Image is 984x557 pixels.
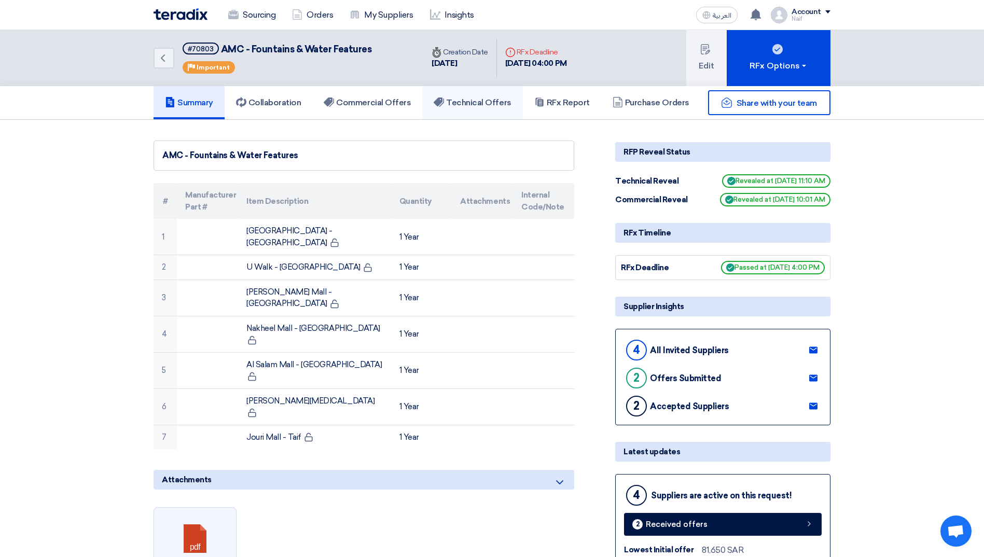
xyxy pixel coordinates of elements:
[771,7,787,23] img: profile_test.png
[505,58,567,69] div: [DATE] 04:00 PM
[432,47,488,58] div: Creation Date
[626,368,647,388] div: 2
[220,4,284,26] a: Sourcing
[177,183,238,219] th: Manufacturer Part #
[188,46,214,52] div: #70803
[238,255,391,280] td: U Walk - [GEOGRAPHIC_DATA]
[646,521,708,528] span: Received offers
[434,98,511,108] h5: Technical Offers
[221,44,372,55] span: AMC - Fountains & Water Features
[238,316,391,352] td: Nakheel Mall - [GEOGRAPHIC_DATA]
[513,183,574,219] th: Internal Code/Note
[422,4,482,26] a: Insights
[284,4,341,26] a: Orders
[154,255,177,280] td: 2
[422,86,522,119] a: Technical Offers
[722,174,830,188] span: Revealed at [DATE] 11:10 AM
[391,388,452,425] td: 1 Year
[154,316,177,352] td: 4
[154,183,177,219] th: #
[650,373,721,383] div: Offers Submitted
[621,262,699,274] div: RFx Deadline
[154,280,177,316] td: 3
[737,98,817,108] span: Share with your team
[154,86,225,119] a: Summary
[341,4,421,26] a: My Suppliers
[632,519,643,530] div: 2
[432,58,488,69] div: [DATE]
[238,425,391,449] td: Jouri Mall - Taif
[650,345,729,355] div: All Invited Suppliers
[154,388,177,425] td: 6
[238,183,391,219] th: Item Description
[624,544,702,556] div: Lowest Initial offer
[312,86,422,119] a: Commercial Offers
[505,47,567,58] div: RFx Deadline
[615,297,830,316] div: Supplier Insights
[236,98,301,108] h5: Collaboration
[238,219,391,255] td: [GEOGRAPHIC_DATA] - [GEOGRAPHIC_DATA]
[452,183,513,219] th: Attachments
[165,98,213,108] h5: Summary
[626,485,647,506] div: 4
[713,12,731,19] span: العربية
[615,194,693,206] div: Commercial Reveal
[183,43,371,55] h5: AMC - Fountains & Water Features
[238,280,391,316] td: [PERSON_NAME] Mall - [GEOGRAPHIC_DATA]
[154,8,207,20] img: Teradix logo
[391,425,452,449] td: 1 Year
[154,425,177,449] td: 7
[391,316,452,352] td: 1 Year
[534,98,590,108] h5: RFx Report
[626,396,647,416] div: 2
[238,352,391,388] td: Al Salam Mall - [GEOGRAPHIC_DATA]
[615,223,830,243] div: RFx Timeline
[686,30,727,86] button: Edit
[615,442,830,462] div: Latest updates
[154,352,177,388] td: 5
[391,219,452,255] td: 1 Year
[154,219,177,255] td: 1
[615,142,830,162] div: RFP Reveal Status
[225,86,313,119] a: Collaboration
[324,98,411,108] h5: Commercial Offers
[624,513,822,536] a: 2 Received offers
[523,86,601,119] a: RFx Report
[391,352,452,388] td: 1 Year
[702,544,743,556] div: 81,650 SAR
[162,474,212,485] span: Attachments
[601,86,701,119] a: Purchase Orders
[650,401,729,411] div: Accepted Suppliers
[720,193,830,206] span: Revealed at [DATE] 10:01 AM
[792,8,821,17] div: Account
[626,340,647,360] div: 4
[391,183,452,219] th: Quantity
[940,516,972,547] div: Open chat
[750,60,808,72] div: RFx Options
[197,64,230,71] span: Important
[721,261,825,274] span: Passed at [DATE] 4:00 PM
[238,388,391,425] td: [PERSON_NAME][MEDICAL_DATA]
[162,149,565,162] div: AMC - Fountains & Water Features
[391,255,452,280] td: 1 Year
[696,7,738,23] button: العربية
[613,98,689,108] h5: Purchase Orders
[792,16,830,22] div: Naif
[651,491,792,500] div: Suppliers are active on this request!
[727,30,830,86] button: RFx Options
[391,280,452,316] td: 1 Year
[615,175,693,187] div: Technical Reveal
